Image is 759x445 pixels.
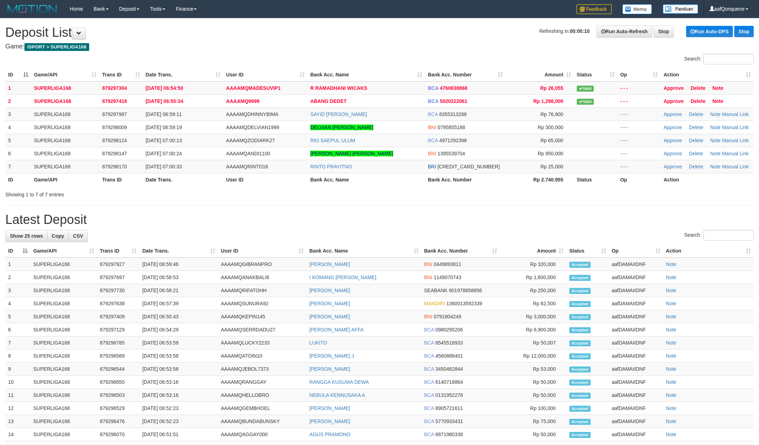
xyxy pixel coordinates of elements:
a: SAYID [PERSON_NAME] [310,111,367,117]
a: Show 25 rows [5,230,47,242]
a: [PERSON_NAME] [309,314,350,319]
span: Copy 8545518933 to clipboard [435,340,463,346]
span: Rp 76,900 [540,111,563,117]
td: 879297409 [97,310,139,323]
td: [DATE] 06:59:46 [139,258,218,271]
span: [DATE] 07:00:33 [146,164,182,169]
td: - - - [617,121,661,134]
span: MANDIRI [424,301,445,306]
span: BCA [424,353,434,359]
td: 4 [5,297,30,310]
td: 879296589 [97,349,139,363]
a: Delete [689,125,703,130]
th: Amount: activate to sort column ascending [500,244,567,258]
span: Copy 1360013592339 to clipboard [447,301,482,306]
a: Delete [689,111,703,117]
a: CSV [68,230,88,242]
td: - - - [617,81,661,95]
th: Game/API: activate to sort column ascending [30,244,97,258]
td: SUPERLIGA168 [30,363,97,376]
a: Note [666,392,677,398]
a: Stop [734,26,754,37]
td: AAAAMQRIFATOHH [218,284,306,297]
a: Manual Link [722,125,749,130]
td: SUPERLIGA168 [30,258,97,271]
th: Trans ID [99,173,143,186]
a: Manual Link [722,111,749,117]
a: Delete [689,164,703,169]
a: Copy [47,230,69,242]
th: Trans ID: activate to sort column ascending [99,68,143,81]
td: AAAAMQKEPIN145 [218,310,306,323]
h1: Deposit List [5,25,754,40]
a: Approve [663,151,682,156]
a: [PERSON_NAME] [309,261,350,267]
td: 5 [5,310,30,323]
a: Note [666,418,677,424]
td: - - - [617,134,661,147]
span: BNI [424,274,432,280]
th: User ID: activate to sort column ascending [223,68,307,81]
td: aafDAMAIIDNF [609,271,663,284]
td: AAAAMQSERRDADU27 [218,323,306,336]
td: 10 [5,376,30,389]
span: Copy 4760638868 to clipboard [440,85,467,91]
span: BCA [428,111,438,117]
td: [DATE] 06:53:58 [139,349,218,363]
td: [DATE] 06:53:59 [139,336,218,349]
a: RIO SAEPUL ULUM [310,138,355,143]
span: Rp 65,000 [540,138,563,143]
td: SUPERLIGA168 [30,310,97,323]
a: [PERSON_NAME] [PERSON_NAME] [310,151,393,156]
td: 1 [5,81,31,95]
a: [PERSON_NAME] AFFA [309,327,363,333]
span: BNI [424,314,432,319]
td: 879297129 [97,323,139,336]
td: Rp 100,000 [500,402,567,415]
a: Manual Link [722,164,749,169]
td: aafDAMAIIDNF [609,310,663,323]
span: Show 25 rows [10,233,43,239]
td: 879297927 [97,258,139,271]
td: SUPERLIGA168 [30,284,97,297]
a: Approve [663,164,682,169]
th: Status: activate to sort column ascending [567,244,609,258]
span: AAAAMQANDI1100 [226,151,270,156]
th: Amount: activate to sort column ascending [506,68,574,81]
span: Valid transaction [577,99,594,105]
img: Feedback.jpg [576,4,612,14]
input: Search: [703,230,754,241]
a: I KOMANG [PERSON_NAME] [309,274,376,280]
span: Accepted [569,262,591,268]
img: panduan.png [663,4,698,14]
th: Date Trans.: activate to sort column ascending [139,244,218,258]
td: SUPERLIGA168 [30,271,97,284]
td: Rp 82,500 [500,297,567,310]
span: Accepted [569,314,591,320]
a: R RAMADHANI WICAKS [310,85,367,91]
td: aafDAMAIIDNF [609,323,663,336]
td: AAAAMQJEBOL7373 [218,363,306,376]
span: BNI [428,125,436,130]
td: SUPERLIGA168 [31,108,99,121]
span: BCA [428,98,438,104]
th: Bank Acc. Number: activate to sort column ascending [421,244,500,258]
td: 879297697 [97,271,139,284]
span: BCA [424,392,434,398]
th: Op: activate to sort column ascending [617,68,661,81]
td: 3 [5,284,30,297]
a: RANGGA KUSUMA DEWA [309,379,369,385]
td: Rp 6,900,000 [500,323,567,336]
td: [DATE] 06:54:29 [139,323,218,336]
span: Valid transaction [577,86,594,92]
td: AAAAMQGIBRANPRO [218,258,306,271]
th: User ID: activate to sort column ascending [218,244,306,258]
td: Rp 12,000,000 [500,349,567,363]
td: 7 [5,336,30,349]
span: AAAAMQZODIARK27 [226,138,275,143]
a: Approve [663,125,682,130]
a: Delete [689,151,703,156]
td: SUPERLIGA168 [30,323,97,336]
span: [DATE] 07:00:24 [146,151,182,156]
span: Accepted [569,380,591,386]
